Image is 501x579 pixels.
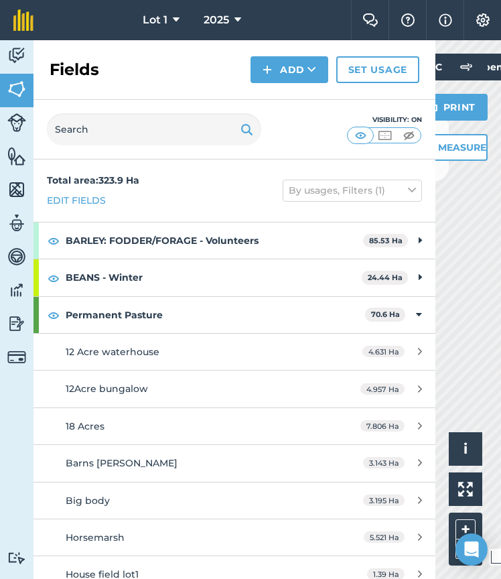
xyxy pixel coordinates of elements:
button: Measure [402,134,488,161]
img: Two speech bubbles overlapping with the left bubble in the forefront [362,13,378,27]
img: svg+xml;base64,PHN2ZyB4bWxucz0iaHR0cDovL3d3dy53My5vcmcvMjAwMC9zdmciIHdpZHRoPSIxOCIgaGVpZ2h0PSIyNC... [48,270,60,286]
img: svg+xml;base64,PD94bWwgdmVyc2lvbj0iMS4wIiBlbmNvZGluZz0idXRmLTgiPz4KPCEtLSBHZW5lcmF0b3I6IEFkb2JlIE... [7,46,26,66]
span: 3.195 Ha [363,495,405,506]
div: Visibility: On [347,115,422,125]
div: Open Intercom Messenger [455,533,488,566]
button: + [455,519,476,539]
img: svg+xml;base64,PD94bWwgdmVyc2lvbj0iMS4wIiBlbmNvZGluZz0idXRmLTgiPz4KPCEtLSBHZW5lcmF0b3I6IEFkb2JlIE... [7,280,26,300]
img: svg+xml;base64,PHN2ZyB4bWxucz0iaHR0cDovL3d3dy53My5vcmcvMjAwMC9zdmciIHdpZHRoPSI1MCIgaGVpZ2h0PSI0MC... [352,129,369,142]
img: fieldmargin Logo [13,9,33,31]
img: A question mark icon [400,13,416,27]
a: Barns [PERSON_NAME]3.143 Ha [33,445,435,481]
span: 12Acre bungalow [66,383,148,395]
span: 4.631 Ha [362,346,405,357]
div: BEANS - Winter24.44 Ha [33,259,435,296]
input: Search [47,113,261,145]
img: svg+xml;base64,PHN2ZyB4bWxucz0iaHR0cDovL3d3dy53My5vcmcvMjAwMC9zdmciIHdpZHRoPSIxOSIgaGVpZ2h0PSIyNC... [240,121,253,137]
strong: Total area : 323.9 Ha [47,174,139,186]
span: i [463,440,468,457]
button: By usages, Filters (1) [283,180,422,201]
img: svg+xml;base64,PHN2ZyB4bWxucz0iaHR0cDovL3d3dy53My5vcmcvMjAwMC9zdmciIHdpZHRoPSI1NiIgaGVpZ2h0PSI2MC... [7,79,26,99]
a: 12 Acre waterhouse4.631 Ha [33,334,435,370]
button: 15 °C [407,54,488,80]
img: svg+xml;base64,PHN2ZyB4bWxucz0iaHR0cDovL3d3dy53My5vcmcvMjAwMC9zdmciIHdpZHRoPSIxNyIgaGVpZ2h0PSIxNy... [439,12,452,28]
strong: BEANS - Winter [66,259,362,296]
span: 18 Acres [66,420,104,432]
img: Four arrows, one pointing top left, one top right, one bottom right and the last bottom left [458,482,473,497]
img: svg+xml;base64,PD94bWwgdmVyc2lvbj0iMS4wIiBlbmNvZGluZz0idXRmLTgiPz4KPCEtLSBHZW5lcmF0b3I6IEFkb2JlIE... [7,113,26,132]
img: svg+xml;base64,PD94bWwgdmVyc2lvbj0iMS4wIiBlbmNvZGluZz0idXRmLTgiPz4KPCEtLSBHZW5lcmF0b3I6IEFkb2JlIE... [7,314,26,334]
img: svg+xml;base64,PD94bWwgdmVyc2lvbj0iMS4wIiBlbmNvZGluZz0idXRmLTgiPz4KPCEtLSBHZW5lcmF0b3I6IEFkb2JlIE... [7,348,26,367]
h2: Fields [50,59,99,80]
strong: BARLEY: FODDER/FORAGE - Volunteers [66,222,363,259]
span: 7.806 Ha [360,420,405,432]
span: 12 Acre waterhouse [66,346,159,358]
span: Lot 1 [143,12,167,28]
img: svg+xml;base64,PHN2ZyB4bWxucz0iaHR0cDovL3d3dy53My5vcmcvMjAwMC9zdmciIHdpZHRoPSIxOCIgaGVpZ2h0PSIyNC... [48,233,60,249]
img: svg+xml;base64,PHN2ZyB4bWxucz0iaHR0cDovL3d3dy53My5vcmcvMjAwMC9zdmciIHdpZHRoPSIxOCIgaGVpZ2h0PSIyNC... [48,307,60,323]
a: Horsemarsh5.521 Ha [33,519,435,556]
span: Horsemarsh [66,531,125,543]
div: BARLEY: FODDER/FORAGE - Volunteers85.53 Ha [33,222,435,259]
img: svg+xml;base64,PHN2ZyB4bWxucz0iaHR0cDovL3d3dy53My5vcmcvMjAwMC9zdmciIHdpZHRoPSIxNCIgaGVpZ2h0PSIyNC... [263,62,272,78]
span: 4.957 Ha [360,383,405,395]
a: Set usage [336,56,419,83]
strong: 85.53 Ha [369,236,403,245]
span: Big body [66,495,110,507]
img: svg+xml;base64,PHN2ZyB4bWxucz0iaHR0cDovL3d3dy53My5vcmcvMjAwMC9zdmciIHdpZHRoPSI1NiIgaGVpZ2h0PSI2MC... [7,180,26,200]
span: Barns [PERSON_NAME] [66,457,177,469]
strong: Permanent Pasture [66,297,365,333]
a: 12Acre bungalow4.957 Ha [33,371,435,407]
button: Print [413,94,488,121]
div: Permanent Pasture70.6 Ha [33,297,435,333]
img: svg+xml;base64,PHN2ZyB4bWxucz0iaHR0cDovL3d3dy53My5vcmcvMjAwMC9zdmciIHdpZHRoPSI1MCIgaGVpZ2h0PSI0MC... [401,129,417,142]
span: 5.521 Ha [364,531,405,543]
button: Add [250,56,328,83]
span: 3.143 Ha [363,457,405,468]
button: i [449,432,482,466]
a: 18 Acres7.806 Ha [33,408,435,444]
a: Big body3.195 Ha [33,482,435,519]
img: svg+xml;base64,PD94bWwgdmVyc2lvbj0iMS4wIiBlbmNvZGluZz0idXRmLTgiPz4KPCEtLSBHZW5lcmF0b3I6IEFkb2JlIE... [7,213,26,233]
a: Edit fields [47,193,106,208]
img: A cog icon [475,13,491,27]
span: 2025 [204,12,229,28]
strong: 24.44 Ha [368,273,403,282]
img: svg+xml;base64,PD94bWwgdmVyc2lvbj0iMS4wIiBlbmNvZGluZz0idXRmLTgiPz4KPCEtLSBHZW5lcmF0b3I6IEFkb2JlIE... [453,54,480,80]
img: svg+xml;base64,PHN2ZyB4bWxucz0iaHR0cDovL3d3dy53My5vcmcvMjAwMC9zdmciIHdpZHRoPSI1NiIgaGVpZ2h0PSI2MC... [7,146,26,166]
strong: 70.6 Ha [371,310,400,319]
img: svg+xml;base64,PD94bWwgdmVyc2lvbj0iMS4wIiBlbmNvZGluZz0idXRmLTgiPz4KPCEtLSBHZW5lcmF0b3I6IEFkb2JlIE... [7,552,26,564]
img: svg+xml;base64,PD94bWwgdmVyc2lvbj0iMS4wIiBlbmNvZGluZz0idXRmLTgiPz4KPCEtLSBHZW5lcmF0b3I6IEFkb2JlIE... [7,247,26,267]
img: svg+xml;base64,PHN2ZyB4bWxucz0iaHR0cDovL3d3dy53My5vcmcvMjAwMC9zdmciIHdpZHRoPSI1MCIgaGVpZ2h0PSI0MC... [376,129,393,142]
